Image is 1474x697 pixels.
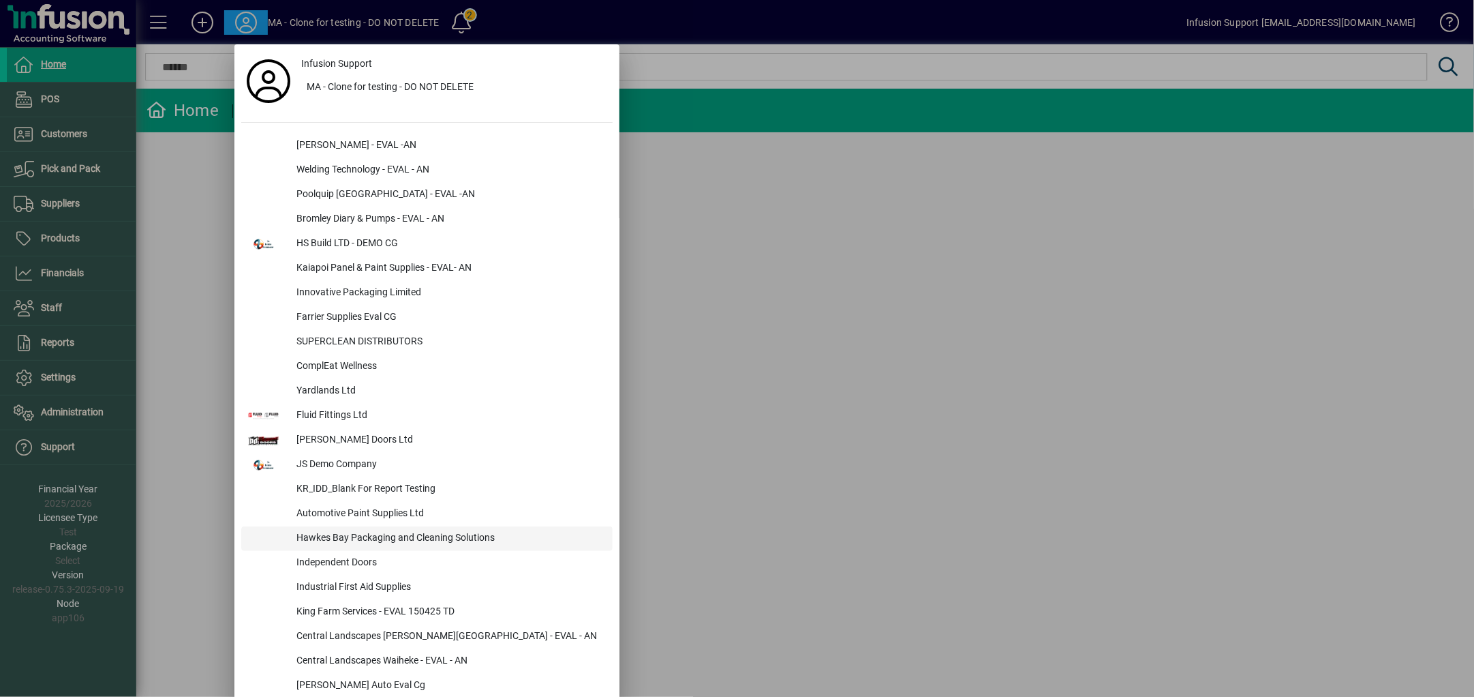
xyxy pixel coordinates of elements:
button: HS Build LTD - DEMO CG [241,232,613,256]
button: JS Demo Company [241,453,613,477]
button: Kaiapoi Panel & Paint Supplies - EVAL- AN [241,256,613,281]
span: Infusion Support [301,57,372,71]
div: [PERSON_NAME] - EVAL -AN [286,134,613,158]
div: Kaiapoi Panel & Paint Supplies - EVAL- AN [286,256,613,281]
button: Farrier Supplies Eval CG [241,306,613,330]
button: King Farm Services - EVAL 150425 TD [241,600,613,625]
div: Farrier Supplies Eval CG [286,306,613,330]
div: Central Landscapes Waiheke - EVAL - AN [286,649,613,674]
button: [PERSON_NAME] - EVAL -AN [241,134,613,158]
div: ComplEat Wellness [286,355,613,379]
button: MA - Clone for testing - DO NOT DELETE [296,76,613,100]
div: Fluid Fittings Ltd [286,404,613,428]
div: KR_IDD_Blank For Report Testing [286,477,613,502]
div: Welding Technology - EVAL - AN [286,158,613,183]
button: Poolquip [GEOGRAPHIC_DATA] - EVAL -AN [241,183,613,207]
button: Hawkes Bay Packaging and Cleaning Solutions [241,527,613,551]
div: HS Build LTD - DEMO CG [286,232,613,256]
button: Bromley Diary & Pumps - EVAL - AN [241,207,613,232]
div: King Farm Services - EVAL 150425 TD [286,600,613,625]
div: Innovative Packaging Limited [286,281,613,306]
button: Yardlands Ltd [241,379,613,404]
button: Central Landscapes [PERSON_NAME][GEOGRAPHIC_DATA] - EVAL - AN [241,625,613,649]
button: Central Landscapes Waiheke - EVAL - AN [241,649,613,674]
button: SUPERCLEAN DISTRIBUTORS [241,330,613,355]
div: Independent Doors [286,551,613,576]
div: Yardlands Ltd [286,379,613,404]
div: Industrial First Aid Supplies [286,576,613,600]
a: Profile [241,69,296,93]
button: KR_IDD_Blank For Report Testing [241,477,613,502]
button: Welding Technology - EVAL - AN [241,158,613,183]
button: [PERSON_NAME] Doors Ltd [241,428,613,453]
button: Innovative Packaging Limited [241,281,613,306]
div: [PERSON_NAME] Doors Ltd [286,428,613,453]
a: Infusion Support [296,51,613,76]
div: Bromley Diary & Pumps - EVAL - AN [286,207,613,232]
div: Central Landscapes [PERSON_NAME][GEOGRAPHIC_DATA] - EVAL - AN [286,625,613,649]
button: Fluid Fittings Ltd [241,404,613,428]
div: Poolquip [GEOGRAPHIC_DATA] - EVAL -AN [286,183,613,207]
button: ComplEat Wellness [241,355,613,379]
div: Automotive Paint Supplies Ltd [286,502,613,527]
button: Independent Doors [241,551,613,576]
div: SUPERCLEAN DISTRIBUTORS [286,330,613,355]
button: Industrial First Aid Supplies [241,576,613,600]
div: Hawkes Bay Packaging and Cleaning Solutions [286,527,613,551]
div: JS Demo Company [286,453,613,477]
button: Automotive Paint Supplies Ltd [241,502,613,527]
